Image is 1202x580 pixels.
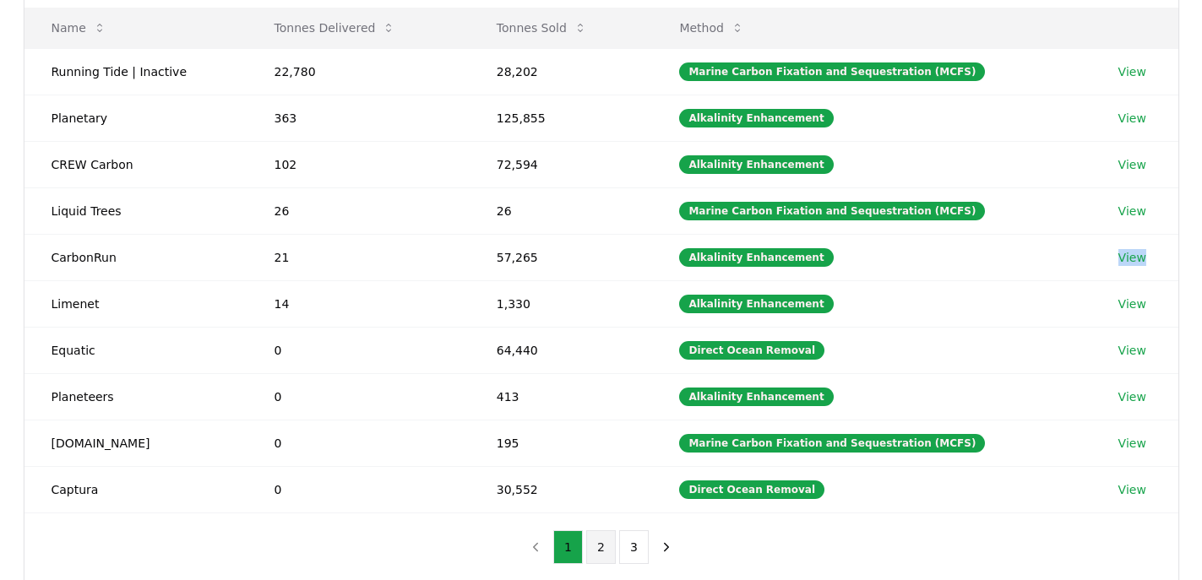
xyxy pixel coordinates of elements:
[679,480,824,499] div: Direct Ocean Removal
[1118,63,1146,80] a: View
[553,530,583,564] button: 1
[1118,203,1146,220] a: View
[247,420,470,466] td: 0
[24,95,247,141] td: Planetary
[1118,388,1146,405] a: View
[247,373,470,420] td: 0
[470,187,653,234] td: 26
[470,48,653,95] td: 28,202
[470,234,653,280] td: 57,265
[247,280,470,327] td: 14
[679,248,833,267] div: Alkalinity Enhancement
[470,280,653,327] td: 1,330
[24,373,247,420] td: Planeteers
[679,295,833,313] div: Alkalinity Enhancement
[1118,110,1146,127] a: View
[679,202,985,220] div: Marine Carbon Fixation and Sequestration (MCFS)
[38,11,120,45] button: Name
[24,466,247,512] td: Captura
[679,434,985,453] div: Marine Carbon Fixation and Sequestration (MCFS)
[619,530,649,564] button: 3
[1118,249,1146,266] a: View
[470,327,653,373] td: 64,440
[586,530,616,564] button: 2
[24,327,247,373] td: Equatic
[1118,481,1146,498] a: View
[1118,435,1146,452] a: View
[679,109,833,127] div: Alkalinity Enhancement
[247,466,470,512] td: 0
[679,388,833,406] div: Alkalinity Enhancement
[1118,342,1146,359] a: View
[679,155,833,174] div: Alkalinity Enhancement
[247,187,470,234] td: 26
[666,11,758,45] button: Method
[1118,156,1146,173] a: View
[261,11,410,45] button: Tonnes Delivered
[679,62,985,81] div: Marine Carbon Fixation and Sequestration (MCFS)
[470,141,653,187] td: 72,594
[247,234,470,280] td: 21
[24,48,247,95] td: Running Tide | Inactive
[24,234,247,280] td: CarbonRun
[1118,295,1146,312] a: View
[247,141,470,187] td: 102
[679,341,824,360] div: Direct Ocean Removal
[470,466,653,512] td: 30,552
[24,141,247,187] td: CREW Carbon
[247,327,470,373] td: 0
[470,420,653,466] td: 195
[652,530,681,564] button: next page
[24,420,247,466] td: [DOMAIN_NAME]
[470,373,653,420] td: 413
[483,11,601,45] button: Tonnes Sold
[24,280,247,327] td: Limenet
[247,95,470,141] td: 363
[24,187,247,234] td: Liquid Trees
[470,95,653,141] td: 125,855
[247,48,470,95] td: 22,780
